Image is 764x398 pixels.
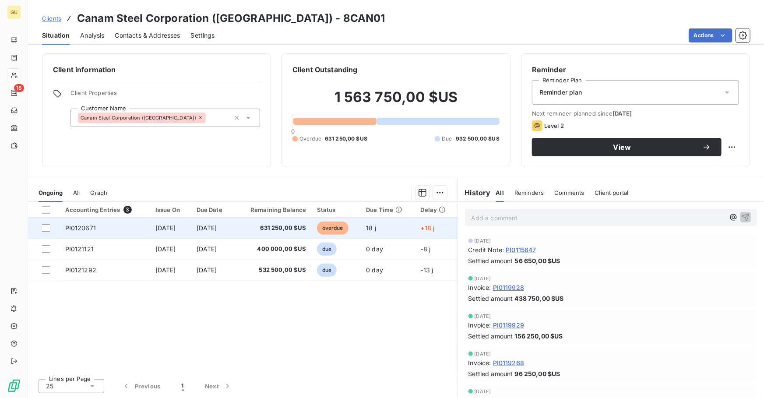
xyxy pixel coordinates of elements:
span: Reminder plan [539,88,582,97]
span: PI0119929 [493,321,524,330]
span: due [317,243,337,256]
span: Client Properties [70,89,260,102]
span: Invoice : [468,321,491,330]
span: Ongoing [39,189,63,196]
span: +18 j [421,224,435,232]
span: Overdue [299,135,321,143]
span: 1 [182,382,184,391]
button: 1 [171,377,194,395]
div: Issue On [155,206,186,213]
span: All [496,189,504,196]
span: 0 day [366,266,383,274]
span: PI0119268 [493,358,524,367]
button: Previous [111,377,171,395]
span: Clients [42,15,61,22]
div: Status [317,206,356,213]
span: [DATE] [197,224,217,232]
div: Delay [421,206,452,213]
span: Next reminder planned since [532,110,739,117]
span: Credit Note : [468,245,504,254]
button: Next [194,377,243,395]
span: [DATE] [475,351,491,356]
div: Due Time [366,206,410,213]
span: Level 2 [544,122,564,129]
span: [DATE] [613,110,632,117]
span: 156 250,00 $US [515,331,563,341]
button: View [532,138,722,156]
span: Analysis [80,31,104,40]
span: Client portal [595,189,629,196]
span: [DATE] [155,245,176,253]
h2: 1 563 750,00 $US [292,88,500,115]
span: [DATE] [475,389,491,394]
span: Settled amount [468,331,513,341]
h6: Client Outstanding [292,64,358,75]
span: Canam Steel Corporation ([GEOGRAPHIC_DATA]) [81,115,196,120]
div: Due Date [197,206,229,213]
span: 25 [46,382,53,391]
span: Settings [191,31,215,40]
span: 3 [123,206,131,214]
span: [DATE] [155,224,176,232]
span: overdue [317,222,349,235]
span: [DATE] [155,266,176,274]
span: 932 500,00 $US [456,135,500,143]
span: 400 000,00 $US [239,245,306,254]
span: PI0121292 [65,266,96,274]
span: 631 250,00 $US [325,135,367,143]
span: View [542,144,702,151]
span: due [317,264,337,277]
span: 532 500,00 $US [239,266,306,275]
h6: Client information [53,64,260,75]
span: Reminders [514,189,544,196]
span: Settled amount [468,256,513,265]
h6: Reminder [532,64,739,75]
span: Situation [42,31,70,40]
span: -13 j [421,266,433,274]
span: 631 250,00 $US [239,224,306,232]
span: Graph [91,189,108,196]
span: PI0121121 [65,245,94,253]
span: Comments [554,189,584,196]
span: Invoice : [468,283,491,292]
span: [DATE] [475,238,491,243]
div: Accounting Entries [65,206,145,214]
h3: Canam Steel Corporation ([GEOGRAPHIC_DATA]) - 8CAN01 [77,11,385,26]
span: Settled amount [468,294,513,303]
span: 18 [14,84,24,92]
span: [DATE] [197,266,217,274]
span: -8 j [421,245,431,253]
span: 56 650,00 $US [515,256,560,265]
span: [DATE] [475,276,491,281]
img: Logo LeanPay [7,379,21,393]
input: Add a tag [206,114,213,122]
span: PI0115647 [506,245,536,254]
span: Due [442,135,452,143]
span: 438 750,00 $US [515,294,564,303]
a: Clients [42,14,61,23]
span: Invoice : [468,358,491,367]
span: PI0120671 [65,224,96,232]
span: [DATE] [475,313,491,319]
span: Settled amount [468,369,513,378]
div: GU [7,5,21,19]
div: Remaining Balance [239,206,306,213]
button: Actions [689,28,732,42]
span: 0 day [366,245,383,253]
span: PI0119928 [493,283,524,292]
span: 18 j [366,224,376,232]
span: Contacts & Addresses [115,31,180,40]
h6: History [458,187,491,198]
iframe: Intercom live chat [734,368,755,389]
span: 96 250,00 $US [515,369,560,378]
span: [DATE] [197,245,217,253]
span: 0 [291,128,295,135]
span: All [73,189,80,196]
